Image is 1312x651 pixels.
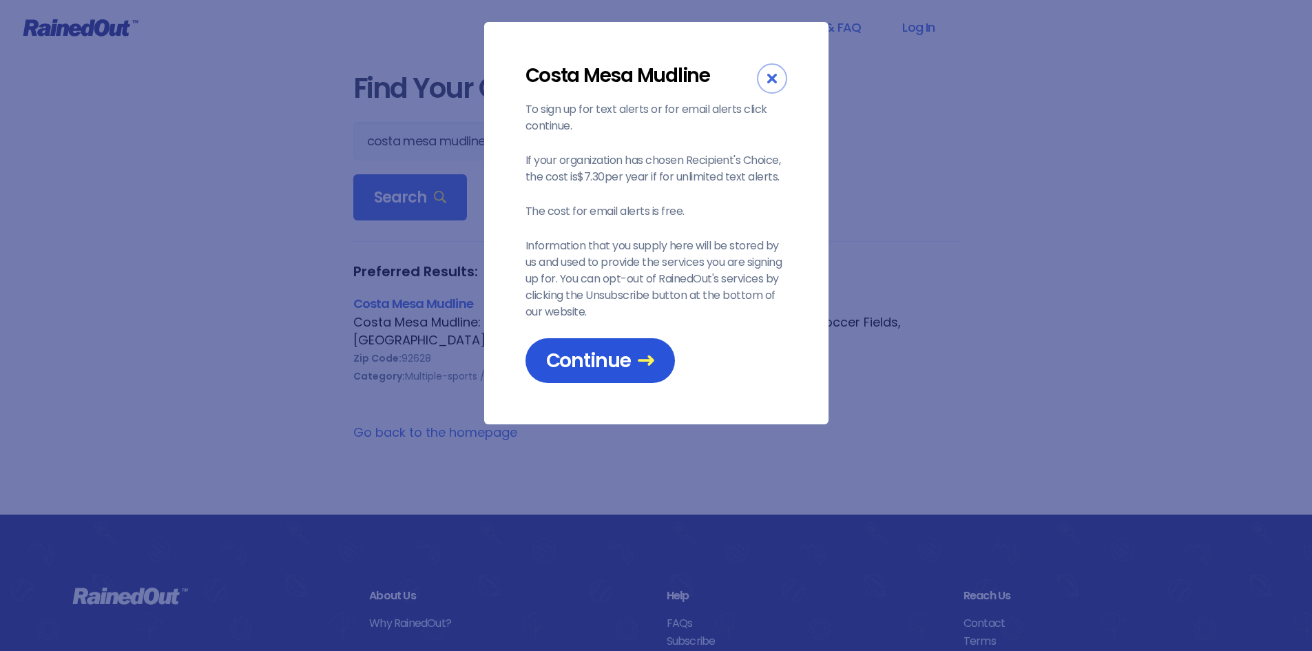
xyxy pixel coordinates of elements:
[757,63,787,94] div: Close
[546,349,654,373] span: Continue
[525,63,757,87] div: Costa Mesa Mudline
[525,101,787,134] p: To sign up for text alerts or for email alerts click continue.
[525,203,787,220] p: The cost for email alerts is free.
[525,152,787,185] p: If your organization has chosen Recipient's Choice, the cost is $7.30 per year if for unlimited t...
[525,238,787,320] p: Information that you supply here will be stored by us and used to provide the services you are si...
